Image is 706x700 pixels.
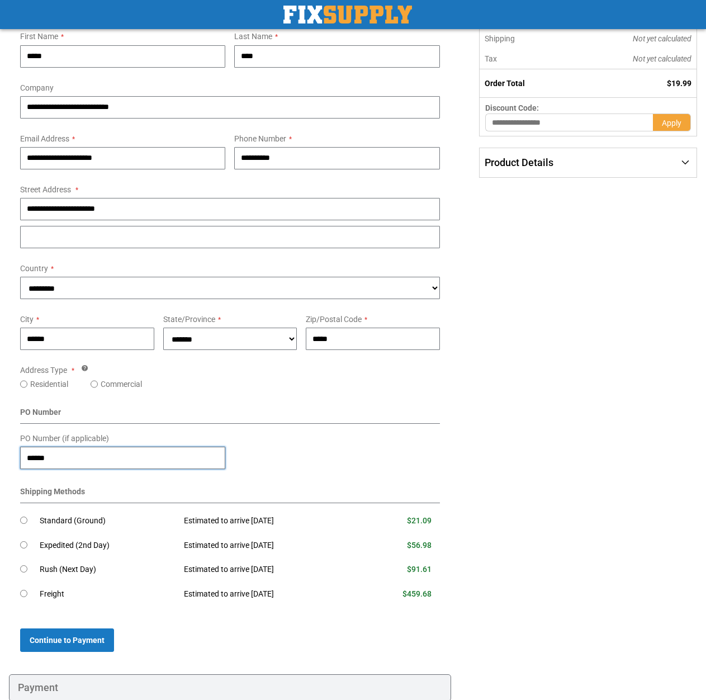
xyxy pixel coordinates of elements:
span: State/Province [163,315,215,324]
td: Estimated to arrive [DATE] [176,557,361,582]
span: Address Type [20,366,67,375]
div: PO Number [20,406,440,424]
span: Continue to Payment [30,636,105,645]
td: Rush (Next Day) [40,557,176,582]
span: Phone Number [234,134,286,143]
strong: Order Total [485,79,525,88]
span: Product Details [485,157,553,168]
span: City [20,315,34,324]
label: Commercial [101,379,142,390]
span: Last Name [234,32,272,41]
td: Freight [40,582,176,607]
a: store logo [283,6,412,23]
span: $459.68 [402,589,432,598]
label: Residential [30,379,68,390]
td: Estimated to arrive [DATE] [176,509,361,533]
span: Country [20,264,48,273]
td: Estimated to arrive [DATE] [176,582,361,607]
button: Continue to Payment [20,628,114,652]
span: Not yet calculated [633,34,691,43]
img: Fix Industrial Supply [283,6,412,23]
span: $21.09 [407,516,432,525]
span: Discount Code: [485,103,539,112]
span: Shipping [485,34,515,43]
span: Zip/Postal Code [306,315,362,324]
th: Tax [479,49,576,69]
td: Estimated to arrive [DATE] [176,533,361,558]
span: $91.61 [407,565,432,574]
td: Standard (Ground) [40,509,176,533]
span: Company [20,83,54,92]
div: Shipping Methods [20,486,440,503]
button: Apply [653,113,691,131]
span: Street Address [20,185,71,194]
span: $56.98 [407,541,432,550]
span: Not yet calculated [633,54,691,63]
span: Apply [662,119,681,127]
span: First Name [20,32,58,41]
td: Expedited (2nd Day) [40,533,176,558]
span: $19.99 [667,79,691,88]
span: Email Address [20,134,69,143]
span: PO Number (if applicable) [20,434,109,443]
